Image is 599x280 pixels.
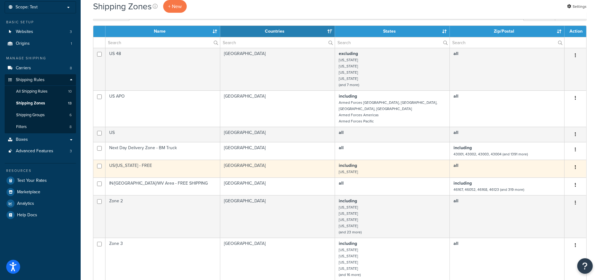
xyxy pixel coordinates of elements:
td: US 48 [105,48,220,90]
b: all [454,162,458,169]
small: [US_STATE] [339,211,358,216]
span: Shipping Rules [16,77,45,83]
span: Carriers [16,66,31,71]
b: including [339,162,357,169]
b: including [339,198,357,204]
span: Scope: Test [16,5,38,10]
button: Open Resource Center [577,258,593,274]
span: 3 [70,149,72,154]
b: all [454,198,458,204]
span: + New [168,3,182,10]
a: Websites 3 [5,26,76,38]
h1: Shipping Zones [93,0,152,12]
td: [GEOGRAPHIC_DATA] [220,142,335,160]
li: Shipping Rules [5,74,76,133]
span: 8 [69,124,72,130]
small: [US_STATE] [339,169,358,175]
td: [GEOGRAPHIC_DATA] [220,48,335,90]
a: Boxes [5,134,76,145]
a: Analytics [5,198,76,209]
li: Advanced Features [5,145,76,157]
b: all [339,145,344,151]
b: all [454,50,458,57]
td: [GEOGRAPHIC_DATA] [220,195,335,238]
small: Armed Forces Americas [339,112,379,118]
a: Shipping Groups 6 [5,109,76,121]
span: 10 [68,89,72,94]
li: Shipping Groups [5,109,76,121]
small: [US_STATE] [339,57,358,63]
td: [GEOGRAPHIC_DATA] [220,177,335,195]
span: 6 [69,112,72,118]
a: All Shipping Rules 10 [5,86,76,97]
span: 13 [68,101,72,106]
b: all [454,129,458,136]
small: [US_STATE] [339,223,358,229]
small: Armed Forces Pacific [339,118,374,124]
th: Countries: activate to sort column ascending [220,26,335,37]
a: Origins 1 [5,38,76,49]
li: Carriers [5,62,76,74]
li: Websites [5,26,76,38]
small: [US_STATE] [339,63,358,69]
small: [US_STATE] [339,70,358,75]
input: Search [450,37,564,48]
span: Boxes [16,137,28,142]
td: US [105,127,220,142]
span: Help Docs [17,213,37,218]
span: Shipping Groups [16,112,45,118]
a: Marketplace [5,186,76,198]
small: [US_STATE] [339,204,358,210]
a: Shipping Rules [5,74,76,86]
th: Name: activate to sort column ascending [105,26,220,37]
td: Next Day Delivery Zone - BM Truck [105,142,220,160]
td: [GEOGRAPHIC_DATA] [220,90,335,127]
small: [US_STATE] [339,266,358,271]
li: Shipping Zones [5,98,76,109]
li: All Shipping Rules [5,86,76,97]
small: 46167, 46052, 46168, 46123 (and 319 more) [454,187,524,192]
a: Settings [567,2,587,11]
small: Armed Forces [GEOGRAPHIC_DATA], [GEOGRAPHIC_DATA], [GEOGRAPHIC_DATA], [GEOGRAPHIC_DATA] [339,100,437,112]
small: 43001, 43002, 43003, 43004 (and 1391 more) [454,151,528,157]
small: (and 16 more) [339,272,361,278]
a: Help Docs [5,209,76,221]
small: (and 7 more) [339,82,359,88]
span: 3 [70,29,72,34]
th: Action [565,26,586,37]
span: Analytics [17,201,34,206]
b: including [339,93,357,99]
input: Search [105,37,220,48]
td: IN/[GEOGRAPHIC_DATA]/WV Area - FREE SHIPPING [105,177,220,195]
b: all [454,93,458,99]
a: Shipping Zones 13 [5,98,76,109]
b: all [339,180,344,186]
small: (and 23 more) [339,229,362,235]
div: Resources [5,168,76,173]
li: Filters [5,121,76,133]
div: Manage Shipping [5,56,76,61]
th: States: activate to sort column ascending [335,26,450,37]
b: all [339,129,344,136]
span: 1 [71,41,72,46]
input: Search [220,37,335,48]
b: including [339,240,357,247]
b: including [454,180,472,186]
a: Advanced Features 3 [5,145,76,157]
input: Search [335,37,449,48]
td: US/[US_STATE] - FREE [105,160,220,177]
small: [US_STATE] [339,259,358,265]
li: Origins [5,38,76,49]
small: [US_STATE] [339,253,358,259]
a: Carriers 8 [5,62,76,74]
small: [US_STATE] [339,217,358,223]
small: [US_STATE] [339,76,358,81]
b: all [454,240,458,247]
span: Filters [16,124,27,130]
span: Origins [16,41,30,46]
th: Zip/Postal: activate to sort column ascending [450,26,565,37]
td: US APO [105,90,220,127]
